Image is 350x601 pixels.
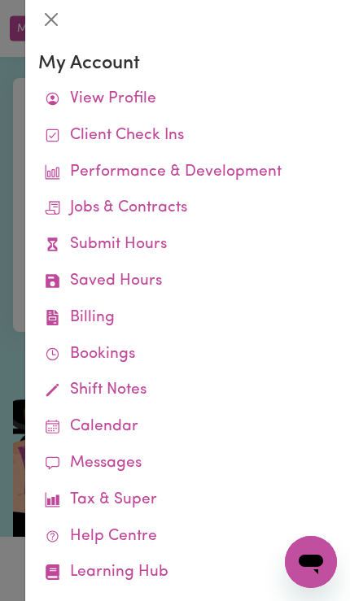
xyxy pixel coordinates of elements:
a: Messages [38,446,337,482]
a: Shift Notes [38,372,337,409]
a: Calendar [38,409,337,446]
a: Bookings [38,337,337,373]
a: Learning Hub [38,555,337,591]
a: Submit Hours [38,227,337,263]
a: Performance & Development [38,155,337,191]
h3: My Account [38,52,337,75]
a: Help Centre [38,519,337,555]
button: Close [38,7,64,33]
a: Client Check Ins [38,118,337,155]
iframe: Button to launch messaging window [285,536,337,588]
a: Jobs & Contracts [38,190,337,227]
a: Billing [38,300,337,337]
a: Tax & Super [38,482,337,519]
a: View Profile [38,81,337,118]
a: Saved Hours [38,263,337,300]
